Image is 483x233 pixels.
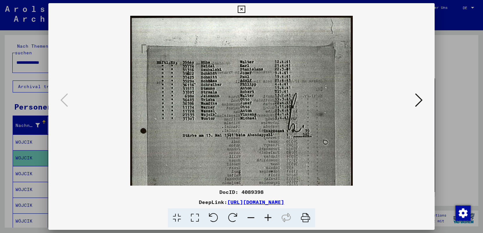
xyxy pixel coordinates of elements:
a: [URL][DOMAIN_NAME] [227,199,284,205]
div: DocID: 4089398 [48,188,435,196]
img: Zustimmung ändern [455,206,471,221]
div: DeepLink: [48,198,435,206]
div: Zustimmung ändern [455,205,470,220]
